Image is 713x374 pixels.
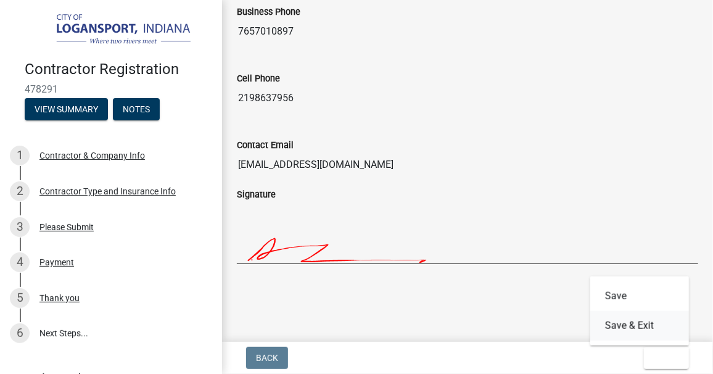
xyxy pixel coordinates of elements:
div: 6 [10,323,30,343]
button: Back [246,347,288,369]
span: Back [256,353,278,363]
div: Exit [590,276,689,346]
wm-modal-confirm: Summary [25,105,108,115]
label: Business Phone [237,8,300,17]
div: Please Submit [39,223,94,231]
div: Contractor & Company Info [39,151,145,160]
h4: Contractor Registration [25,60,212,78]
span: 478291 [25,83,197,95]
div: Thank you [39,294,80,302]
span: Exit [654,353,672,363]
div: 2 [10,181,30,201]
div: Contractor Type and Insurance Info [39,187,176,196]
div: 1 [10,146,30,165]
img: City of Logansport, Indiana [25,13,202,48]
img: emdIZwAAAABJRU5ErkJggg== [237,202,553,264]
label: Contact Email [237,141,294,150]
div: 3 [10,217,30,237]
wm-modal-confirm: Notes [113,105,160,115]
button: Save & Exit [590,311,689,341]
button: Exit [644,347,689,369]
div: Payment [39,258,74,267]
button: Save [590,281,689,311]
div: 5 [10,288,30,308]
div: 4 [10,252,30,272]
button: Notes [113,98,160,120]
label: Cell Phone [237,75,280,83]
label: Signature [237,191,276,199]
button: View Summary [25,98,108,120]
